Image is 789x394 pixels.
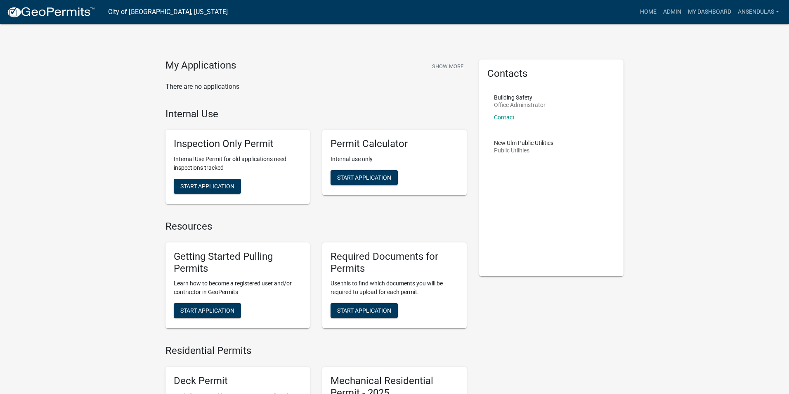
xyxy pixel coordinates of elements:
[180,307,234,314] span: Start Application
[494,95,546,100] p: Building Safety
[331,279,458,297] p: Use this to find which documents you will be required to upload for each permit.
[487,68,615,80] h5: Contacts
[494,114,515,121] a: Contact
[685,4,735,20] a: My Dashboard
[494,102,546,108] p: Office Administrator
[331,155,458,164] p: Internal use only
[494,147,553,153] p: Public Utilities
[174,303,241,318] button: Start Application
[331,303,398,318] button: Start Application
[174,251,302,275] h5: Getting Started Pulling Permits
[165,345,467,357] h4: Residential Permits
[735,4,782,20] a: ansendulas
[429,59,467,73] button: Show More
[174,375,302,387] h5: Deck Permit
[331,138,458,150] h5: Permit Calculator
[494,140,553,146] p: New Ulm Public Utilities
[174,179,241,194] button: Start Application
[660,4,685,20] a: Admin
[165,221,467,233] h4: Resources
[174,138,302,150] h5: Inspection Only Permit
[180,183,234,190] span: Start Application
[331,170,398,185] button: Start Application
[637,4,660,20] a: Home
[165,82,467,92] p: There are no applications
[331,251,458,275] h5: Required Documents for Permits
[337,174,391,181] span: Start Application
[165,59,236,72] h4: My Applications
[165,108,467,120] h4: Internal Use
[174,279,302,297] p: Learn how to become a registered user and/or contractor in GeoPermits
[174,155,302,172] p: Internal Use Permit for old applications need inspections tracked
[108,5,228,19] a: City of [GEOGRAPHIC_DATA], [US_STATE]
[337,307,391,314] span: Start Application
